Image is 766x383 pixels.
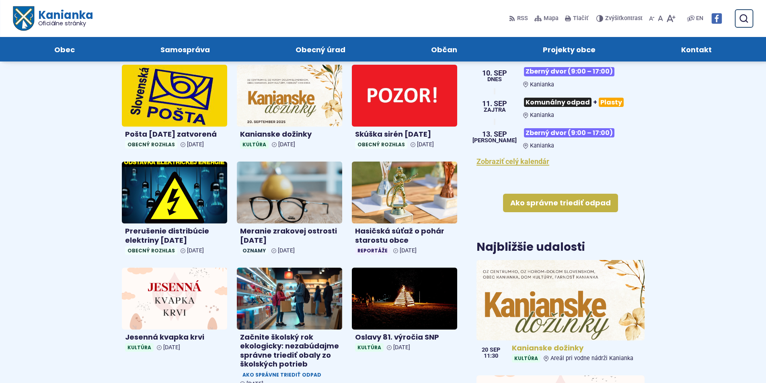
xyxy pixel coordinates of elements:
[476,64,644,88] a: Zberný dvor (9:00 – 17:00) Kanianka 10. sep Dnes
[125,246,177,255] span: Obecný rozhlas
[278,247,295,254] span: [DATE]
[352,162,457,258] a: Hasičská súťaž o pohár starostu obce Reportáže [DATE]
[355,246,390,255] span: Reportáže
[163,344,180,351] span: [DATE]
[417,141,434,148] span: [DATE]
[400,247,417,254] span: [DATE]
[508,37,630,61] a: Projekty obce
[524,98,591,107] span: Komunálny odpad
[355,140,407,149] span: Obecný rozhlas
[355,343,384,352] span: Kultúra
[122,65,227,152] a: Pošta [DATE] zatvorená Obecný rozhlas [DATE]
[530,81,554,88] span: Kanianka
[19,37,109,61] a: Obec
[352,65,457,152] a: Skúška sirén [DATE] Obecný rozhlas [DATE]
[656,10,665,27] button: Nastaviť pôvodnú veľkosť písma
[240,130,339,139] h4: Kanianske dožinky
[122,268,227,355] a: Jesenná kvapka krvi Kultúra [DATE]
[431,37,457,61] span: Občan
[711,13,722,24] img: Prejsť na Facebook stránku
[472,131,517,138] span: 13. sep
[482,100,507,107] span: 11. sep
[482,353,500,359] span: 11:30
[681,37,712,61] span: Kontakt
[596,10,644,27] button: Zvýšiťkontrast
[544,14,559,23] span: Mapa
[352,268,457,355] a: Oslavy 81. výročia SNP Kultúra [DATE]
[665,10,677,27] button: Zväčšiť veľkosť písma
[355,333,454,342] h4: Oslavy 81. výročia SNP
[125,140,177,149] span: Obecný rozhlas
[187,247,204,254] span: [DATE]
[476,94,644,119] a: Komunálny odpad+Plasty Kanianka 11. sep Zajtra
[605,15,643,22] span: kontrast
[13,6,34,31] img: Prejsť na domovskú stránku
[54,37,75,61] span: Obec
[355,227,454,245] h4: Hasičská súťaž o pohár starostu obce
[237,162,342,258] a: Meranie zrakovej ostrosti [DATE] Oznamy [DATE]
[476,260,644,366] a: Kanianske dožinky KultúraAreál pri vodne nádrži Kanianka 20 sep 11:30
[125,37,244,61] a: Samospráva
[38,20,93,26] span: Oficiálne stránky
[125,343,154,352] span: Kultúra
[296,37,345,61] span: Obecný úrad
[187,141,204,148] span: [DATE]
[573,15,588,22] span: Tlačiť
[125,333,224,342] h4: Jesenná kvapka krvi
[512,344,641,353] h4: Kanianske dožinky
[543,37,596,61] span: Projekty obce
[240,371,324,379] span: Ako správne triediť odpad
[240,227,339,245] h4: Meranie zrakovej ostrosti [DATE]
[396,37,492,61] a: Občan
[355,130,454,139] h4: Skúška sirén [DATE]
[524,128,614,137] span: Zberný dvor (9:00 – 17:00)
[240,246,268,255] span: Oznamy
[278,141,295,148] span: [DATE]
[125,227,224,245] h4: Prerušenie distribúcie elektriny [DATE]
[490,347,500,353] span: sep
[472,138,517,143] span: [PERSON_NAME]
[482,70,507,77] span: 10. sep
[696,14,703,23] span: EN
[530,142,554,149] span: Kanianka
[605,15,621,22] span: Zvýšiť
[482,347,488,353] span: 20
[533,10,560,27] a: Mapa
[393,344,410,351] span: [DATE]
[599,98,624,107] span: Plasty
[550,355,633,362] span: Areál pri vodne nádrži Kanianka
[125,130,224,139] h4: Pošta [DATE] zatvorená
[240,140,269,149] span: Kultúra
[524,67,614,76] span: Zberný dvor (9:00 – 17:00)
[122,162,227,258] a: Prerušenie distribúcie elektriny [DATE] Obecný rozhlas [DATE]
[261,37,380,61] a: Obecný úrad
[482,77,507,82] span: Dnes
[482,107,507,113] span: Zajtra
[530,112,554,119] span: Kanianka
[517,14,528,23] span: RSS
[476,125,644,149] a: Zberný dvor (9:00 – 17:00) Kanianka 13. sep [PERSON_NAME]
[160,37,210,61] span: Samospráva
[647,37,747,61] a: Kontakt
[523,94,644,110] h3: +
[13,6,93,31] a: Logo Kanianka, prejsť na domovskú stránku.
[563,10,590,27] button: Tlačiť
[509,10,530,27] a: RSS
[694,14,705,23] a: EN
[476,241,585,254] h3: Najbližšie udalosti
[34,10,92,27] h1: Kanianka
[237,65,342,152] a: Kanianske dožinky Kultúra [DATE]
[647,10,656,27] button: Zmenšiť veľkosť písma
[476,157,549,166] a: Zobraziť celý kalendár
[512,354,540,363] span: Kultúra
[503,194,618,212] a: Ako správne triediť odpad
[240,333,339,369] h4: Začnite školský rok ekologicky: nezabúdajme správne triediť obaly zo školských potrieb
